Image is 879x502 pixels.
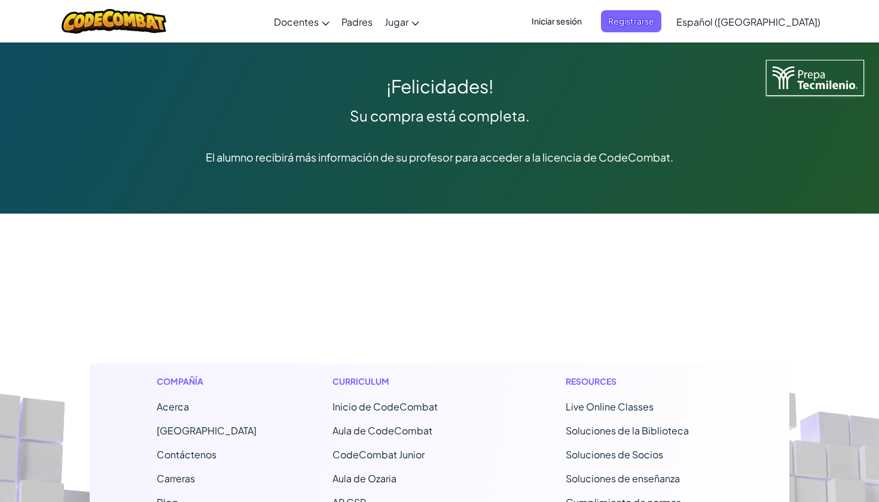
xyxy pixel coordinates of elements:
[566,472,680,485] a: Soluciones de enseñanza
[157,424,257,437] a: [GEOGRAPHIC_DATA]
[157,448,216,461] span: Contáctenos
[30,72,849,101] div: ¡Felicidades!
[157,400,189,413] a: Acerca
[601,10,661,32] button: Registrarse
[332,375,490,388] h1: Curriculum
[332,424,432,437] a: Aula de CodeCombat
[676,16,820,28] span: Español ([GEOGRAPHIC_DATA])
[566,375,723,388] h1: Resources
[566,400,654,413] a: Live Online Classes
[332,400,438,413] span: Inicio de CodeCombat
[384,16,408,28] span: Jugar
[274,16,319,28] span: Docentes
[30,101,849,130] div: Su compra está completa.
[62,9,166,34] img: CodeCombat logo
[157,375,257,388] h1: Compañía
[30,130,849,184] div: El alumno recibirá más información de su profesor para acceder a la licencia de CodeCombat.
[157,472,195,485] a: Carreras
[332,472,396,485] a: Aula de Ozaria
[566,448,663,461] a: Soluciones de Socios
[524,10,589,32] button: Iniciar sesión
[766,60,864,96] img: Tecmilenio logo
[335,5,379,38] a: Padres
[566,424,689,437] a: Soluciones de la Biblioteca
[670,5,826,38] a: Español ([GEOGRAPHIC_DATA])
[332,448,425,461] a: CodeCombat Junior
[379,5,425,38] a: Jugar
[268,5,335,38] a: Docentes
